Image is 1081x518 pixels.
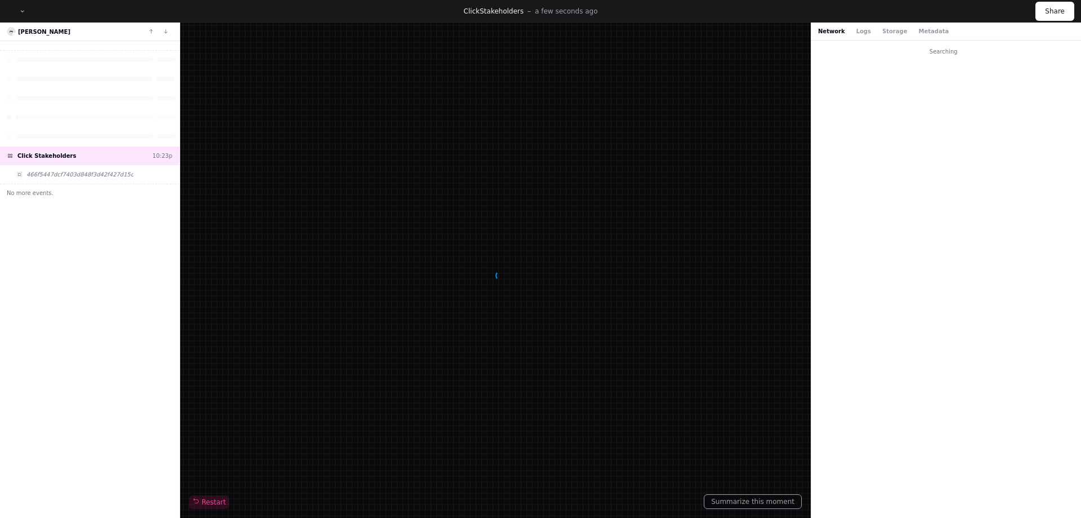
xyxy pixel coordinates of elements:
span: Stakeholders [480,7,524,15]
span: No more events. [7,189,53,197]
img: 9.svg [8,28,15,36]
span: Click [463,7,480,15]
p: a few seconds ago [535,7,598,16]
span: 466f5447dcf7403d848f3d42f427d15c [26,170,133,179]
button: Network [818,27,845,36]
button: Restart [189,495,229,509]
span: Restart [193,498,226,507]
button: Logs [856,27,871,36]
span: Click Stakeholders [17,152,76,160]
button: Summarize this moment [704,494,802,509]
a: [PERSON_NAME] [18,29,70,35]
div: Searching [811,47,1081,56]
button: Share [1035,2,1074,21]
div: 10:23p [153,152,172,160]
button: Metadata [918,27,949,36]
button: Storage [882,27,907,36]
